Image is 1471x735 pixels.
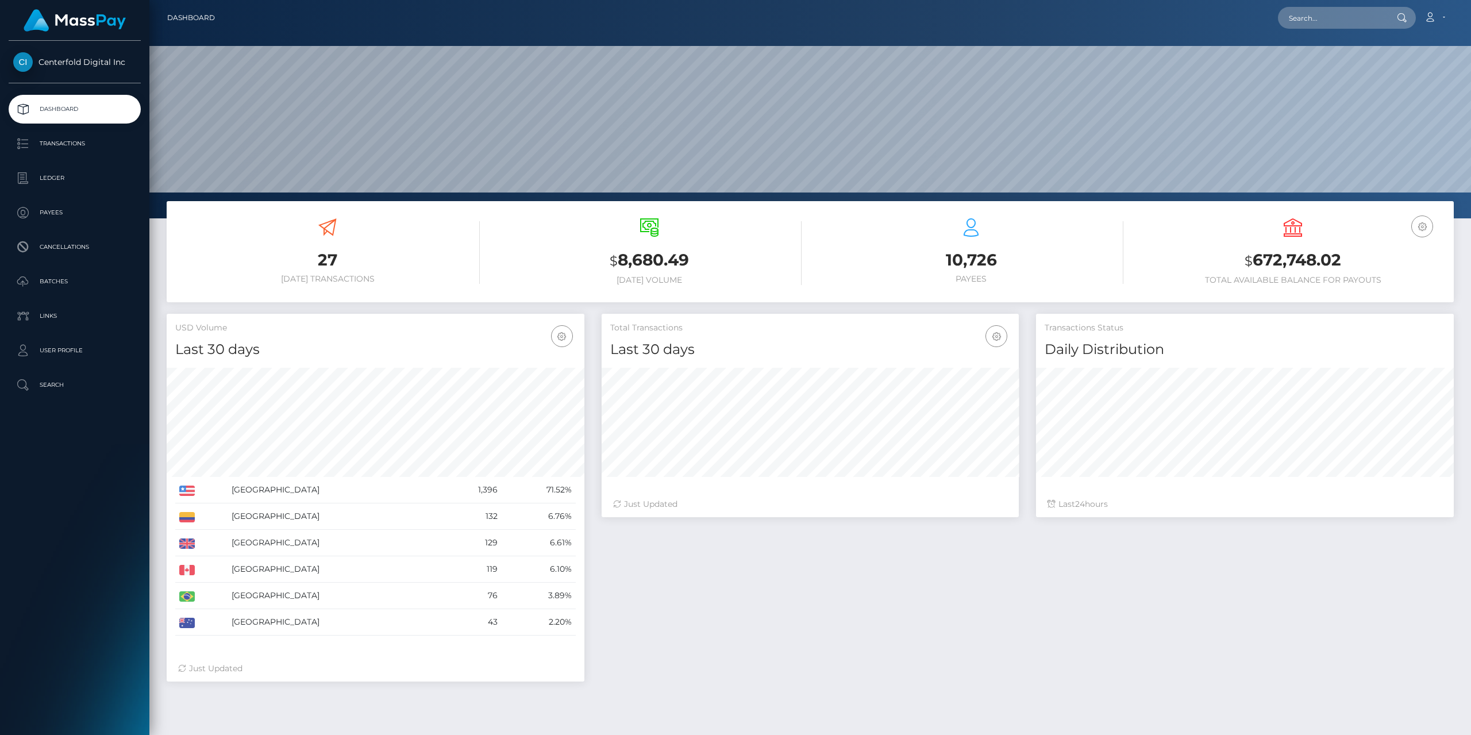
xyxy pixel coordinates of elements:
[179,565,195,575] img: CA.png
[179,486,195,496] img: US.png
[13,238,136,256] p: Cancellations
[179,538,195,549] img: GB.png
[228,609,441,636] td: [GEOGRAPHIC_DATA]
[9,371,141,399] a: Search
[610,322,1011,334] h5: Total Transactions
[610,340,1011,360] h4: Last 30 days
[9,95,141,124] a: Dashboard
[1045,340,1445,360] h4: Daily Distribution
[228,503,441,530] td: [GEOGRAPHIC_DATA]
[175,340,576,360] h4: Last 30 days
[497,275,802,285] h6: [DATE] Volume
[440,530,501,556] td: 129
[175,274,480,284] h6: [DATE] Transactions
[502,583,576,609] td: 3.89%
[228,530,441,556] td: [GEOGRAPHIC_DATA]
[13,52,33,72] img: Centerfold Digital Inc
[502,556,576,583] td: 6.10%
[9,233,141,261] a: Cancellations
[9,164,141,193] a: Ledger
[1278,7,1386,29] input: Search...
[502,609,576,636] td: 2.20%
[179,591,195,602] img: BR.png
[9,129,141,158] a: Transactions
[613,498,1008,510] div: Just Updated
[9,57,141,67] span: Centerfold Digital Inc
[1048,498,1442,510] div: Last hours
[1141,275,1445,285] h6: Total Available Balance for Payouts
[179,512,195,522] img: CO.png
[1075,499,1085,509] span: 24
[228,477,441,503] td: [GEOGRAPHIC_DATA]
[13,307,136,325] p: Links
[819,249,1123,271] h3: 10,726
[440,477,501,503] td: 1,396
[502,477,576,503] td: 71.52%
[179,618,195,628] img: AU.png
[610,253,618,269] small: $
[502,503,576,530] td: 6.76%
[440,556,501,583] td: 119
[1141,249,1445,272] h3: 672,748.02
[175,249,480,271] h3: 27
[13,342,136,359] p: User Profile
[497,249,802,272] h3: 8,680.49
[178,663,573,675] div: Just Updated
[167,6,215,30] a: Dashboard
[9,302,141,330] a: Links
[13,101,136,118] p: Dashboard
[1245,253,1253,269] small: $
[24,9,126,32] img: MassPay Logo
[9,267,141,296] a: Batches
[9,336,141,365] a: User Profile
[440,503,501,530] td: 132
[13,170,136,187] p: Ledger
[1045,322,1445,334] h5: Transactions Status
[440,583,501,609] td: 76
[228,556,441,583] td: [GEOGRAPHIC_DATA]
[502,530,576,556] td: 6.61%
[228,583,441,609] td: [GEOGRAPHIC_DATA]
[9,198,141,227] a: Payees
[13,376,136,394] p: Search
[13,273,136,290] p: Batches
[440,609,501,636] td: 43
[13,135,136,152] p: Transactions
[819,274,1123,284] h6: Payees
[175,322,576,334] h5: USD Volume
[13,204,136,221] p: Payees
